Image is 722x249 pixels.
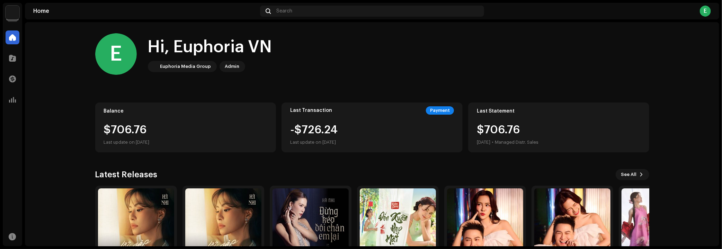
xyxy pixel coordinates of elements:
[33,8,257,14] div: Home
[104,108,268,114] div: Balance
[160,62,211,71] div: Euphoria Media Group
[148,36,272,58] div: Hi, Euphoria VN
[621,168,637,181] span: See All
[495,138,538,146] div: Managed Distr. Sales
[468,103,649,152] re-o-card-value: Last Statement
[225,62,240,71] div: Admin
[6,6,19,19] img: de0d2825-999c-4937-b35a-9adca56ee094
[477,108,641,114] div: Last Statement
[492,138,493,146] div: •
[290,138,338,146] div: Last update on [DATE]
[426,106,454,115] div: Payment
[95,169,158,180] h3: Latest Releases
[290,108,332,113] div: Last Transaction
[149,62,158,71] img: de0d2825-999c-4937-b35a-9adca56ee094
[616,169,649,180] button: See All
[95,33,137,75] div: E
[95,103,276,152] re-o-card-value: Balance
[276,8,292,14] span: Search
[104,138,268,146] div: Last update on [DATE]
[700,6,711,17] div: E
[477,138,490,146] div: [DATE]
